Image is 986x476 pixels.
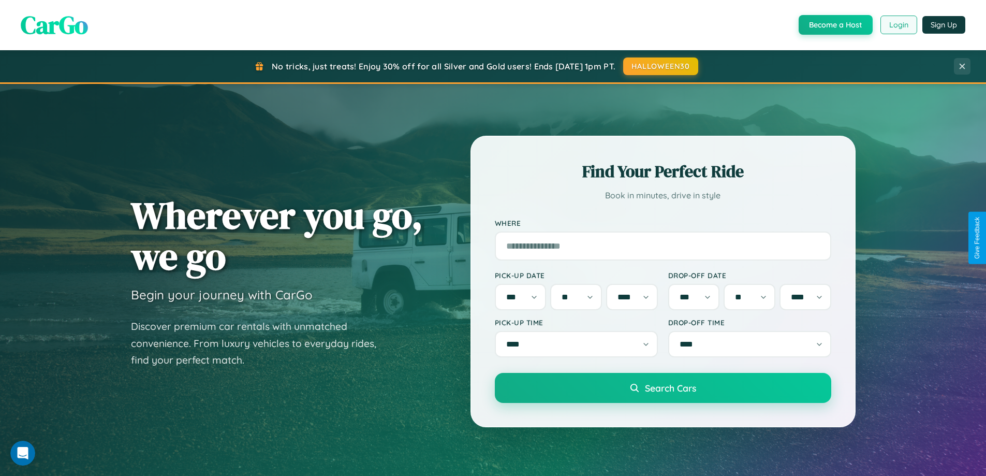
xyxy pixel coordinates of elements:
[668,271,831,280] label: Drop-off Date
[880,16,917,34] button: Login
[495,160,831,183] h2: Find Your Perfect Ride
[495,271,658,280] label: Pick-up Date
[495,219,831,227] label: Where
[799,15,873,35] button: Become a Host
[10,441,35,466] iframe: Intercom live chat
[974,217,981,259] div: Give Feedback
[131,318,390,369] p: Discover premium car rentals with unmatched convenience. From luxury vehicles to everyday rides, ...
[495,373,831,403] button: Search Cars
[131,195,423,277] h1: Wherever you go, we go
[645,382,696,394] span: Search Cars
[495,318,658,327] label: Pick-up Time
[668,318,831,327] label: Drop-off Time
[495,188,831,203] p: Book in minutes, drive in style
[21,8,88,42] span: CarGo
[922,16,965,34] button: Sign Up
[131,287,313,302] h3: Begin your journey with CarGo
[623,57,698,75] button: HALLOWEEN30
[272,61,615,71] span: No tricks, just treats! Enjoy 30% off for all Silver and Gold users! Ends [DATE] 1pm PT.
